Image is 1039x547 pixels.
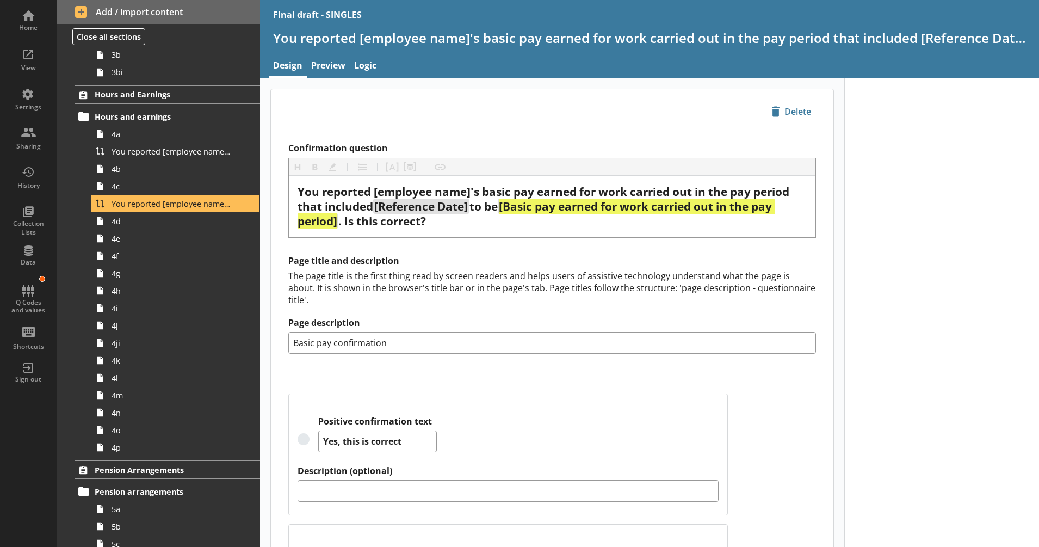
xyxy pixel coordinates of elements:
label: Description (optional) [298,465,719,477]
a: 3bi [91,64,259,81]
a: You reported [employee name]'s pay period that included [Reference Date] to be [Untitled answer].... [91,143,259,160]
span: 4o [112,425,232,435]
a: 4i [91,299,259,317]
li: Hours and earnings4aYou reported [employee name]'s pay period that included [Reference Date] to b... [79,108,260,456]
span: Delete [767,103,815,120]
span: 4n [112,408,232,418]
a: 4p [91,439,259,456]
h1: You reported [employee name]'s basic pay earned for work carried out in the pay period that inclu... [273,29,1026,46]
a: 4k [91,352,259,369]
a: Pension Arrangements [75,460,259,479]
span: 4d [112,216,232,226]
span: 3bi [112,67,232,77]
a: 4b [91,160,259,177]
h2: Page title and description [288,255,816,267]
span: 5b [112,521,232,532]
span: Add / import content [75,6,242,18]
a: 4n [91,404,259,421]
span: 3b [112,50,232,60]
span: 4i [112,303,232,314]
span: 4p [112,442,232,453]
span: You reported [employee name]'s basic pay earned for work carried out in the pay period that inclu... [112,199,232,209]
a: 4l [91,369,259,386]
span: 4c [112,181,232,192]
a: 4h [91,282,259,299]
span: Pension Arrangements [95,465,227,475]
button: Delete [766,102,816,121]
span: 4a [112,129,232,139]
a: 5b [91,518,259,535]
div: View [9,64,47,72]
span: 4f [112,251,232,261]
textarea: Yes, this is correct [318,431,437,452]
label: Page description [288,317,816,329]
div: Q Codes and values [9,299,47,315]
a: Hours and Earnings [75,85,259,104]
a: 4ji [91,334,259,352]
a: 4o [91,421,259,439]
span: to be [469,199,498,214]
a: 4a [91,125,259,143]
label: Positive confirmation text [318,416,437,427]
a: 4f [91,247,259,265]
div: History [9,181,47,190]
a: You reported [employee name]'s basic pay earned for work carried out in the pay period that inclu... [91,195,259,212]
span: 4g [112,268,232,279]
a: 4m [91,386,259,404]
span: 5a [112,504,232,514]
div: Settings [9,103,47,112]
span: 4j [112,321,232,331]
a: 4e [91,230,259,247]
span: . Is this correct? [338,213,426,229]
div: Collection Lists [9,219,47,236]
button: Close all sections [72,28,145,45]
span: 4ji [112,338,232,348]
span: You reported [employee name]'s pay period that included [Reference Date] to be [Untitled answer].... [112,146,232,157]
span: 4h [112,286,232,296]
a: Preview [307,55,350,78]
a: Logic [350,55,381,78]
a: Design [269,55,307,78]
span: Hours and Earnings [95,89,227,100]
div: Home [9,23,47,32]
a: 4d [91,212,259,230]
span: [Reference Date] [374,199,468,214]
a: 4c [91,177,259,195]
div: The page title is the first thing read by screen readers and helps users of assistive technology ... [288,270,816,306]
span: 4l [112,373,232,383]
div: Shortcuts [9,342,47,351]
span: 4b [112,164,232,174]
a: 5a [91,500,259,518]
span: [Basic pay earned for work carried out in the pay period] [298,199,775,229]
div: Confirmation question [298,185,807,229]
span: 4e [112,233,232,244]
a: Hours and earnings [75,108,259,125]
div: Sharing [9,142,47,151]
li: Hours and EarningsHours and earnings4aYou reported [employee name]'s pay period that included [Re... [57,85,260,456]
a: 3b [91,46,259,64]
div: Data [9,258,47,267]
div: Sign out [9,375,47,384]
a: Pension arrangements [75,483,259,500]
a: 4g [91,265,259,282]
div: Final draft - SINGLES [273,9,362,21]
span: 4k [112,355,232,366]
span: 4m [112,390,232,401]
label: Confirmation question [288,143,816,154]
a: 4j [91,317,259,334]
span: Hours and earnings [95,112,227,122]
span: Pension arrangements [95,487,227,497]
span: You reported [employee name]'s basic pay earned for work carried out in the pay period that included [298,184,792,214]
